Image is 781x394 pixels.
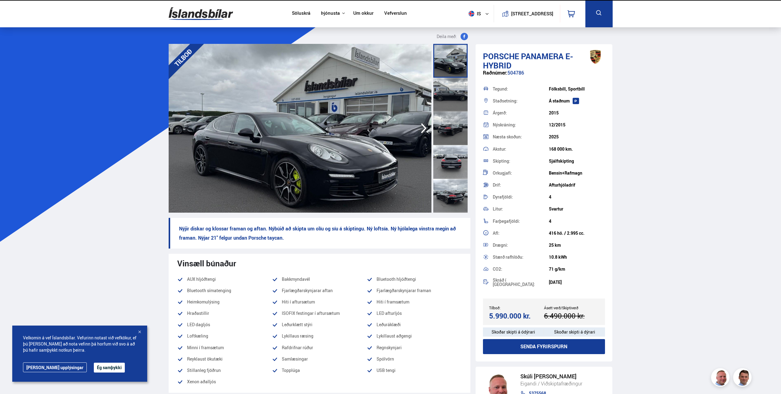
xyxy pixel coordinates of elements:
div: Orkugjafi: [493,171,549,175]
div: Tilboð: [489,306,544,310]
li: Minni í framsætum [177,344,272,351]
li: Samlæsingar [272,355,367,363]
button: is [466,5,494,23]
li: Fjarlægðarskynjarar aftan [272,287,367,294]
div: 5.990.000 kr. [489,312,542,320]
div: 6.490.000 kr. [544,312,597,320]
div: Ásett verð/Skiptiverð [544,306,599,310]
img: FbJEzSuNWCJXmdc-.webp [734,369,752,388]
div: 4 [549,195,605,199]
div: Fólksbíll, Sportbíll [549,87,605,91]
p: Nýjir diskar og klossar framan og aftan. Nýbúið að skipta um olíu og síu á skiptingu. Ný loftsía.... [169,218,470,249]
span: Deila með: [437,33,457,40]
div: Skoðar skipti á dýrari [544,327,605,337]
div: Sjálfskipting [549,159,605,164]
div: 10.8 kWh [549,255,605,260]
div: Skúli [PERSON_NAME] [520,373,598,380]
li: Leðurklætt stýri [272,321,367,328]
div: Árgerð: [493,111,549,115]
div: Afturhjóladrif [549,183,605,187]
div: Afl: [493,231,549,235]
div: Næsta skoðun: [493,135,549,139]
a: Um okkur [353,10,373,17]
div: 504786 [483,70,605,82]
li: Hiti í aftursætum [272,298,367,306]
div: Skipting: [493,159,549,163]
button: Senda fyrirspurn [483,339,605,354]
div: Skráð í [GEOGRAPHIC_DATA]: [493,278,549,287]
span: Raðnúmer: [483,69,507,76]
li: Loftkæling [177,332,272,340]
div: 168 000 km. [549,147,605,152]
li: Bakkmyndavél [272,276,367,283]
button: Þjónusta [321,10,340,16]
li: Topplúga [272,367,367,374]
div: Eigandi / Viðskiptafræðingur [520,380,598,388]
div: Svartur [549,207,605,211]
li: ISOFIX festingar í aftursætum [272,310,367,317]
li: Spólvörn [367,355,461,363]
div: Skoðar skipti á ódýrari [483,327,544,337]
img: brand logo [583,47,608,66]
a: Vefverslun [384,10,407,17]
button: Deila með: [434,33,470,40]
div: Á staðnum [549,98,605,103]
li: Lykillaus ræsing [272,332,367,340]
li: Rafdrifnar rúður [272,344,367,351]
a: [STREET_ADDRESS] [497,5,557,22]
li: Hraðastillir [177,310,272,317]
li: USB tengi [367,367,461,374]
li: LED dagljós [177,321,272,328]
img: 3526157.jpeg [431,44,694,213]
span: is [466,11,481,17]
a: Söluskrá [292,10,310,17]
div: Dyrafjöldi: [493,195,549,199]
div: Tegund: [493,87,549,91]
li: Reyklaust ökutæki [177,355,272,363]
img: 3526156.jpeg [169,44,431,213]
li: Leðuráklæði [367,321,461,328]
li: LED afturljós [367,310,461,317]
img: G0Ugv5HjCgRt.svg [169,4,233,24]
div: TILBOÐ [160,35,206,81]
button: [STREET_ADDRESS] [514,11,551,16]
li: Hiti í framsætum [367,298,461,306]
div: Stærð rafhlöðu: [493,255,549,259]
li: Fjarlægðarskynjarar framan [367,287,461,294]
li: Lykillaust aðgengi [367,332,461,340]
img: svg+xml;base64,PHN2ZyB4bWxucz0iaHR0cDovL3d3dy53My5vcmcvMjAwMC9zdmciIHdpZHRoPSI1MTIiIGhlaWdodD0iNT... [469,11,474,17]
div: [DATE] [549,280,605,285]
div: 2025 [549,134,605,139]
button: Ég samþykki [94,363,125,373]
div: 12/2015 [549,122,605,127]
li: Bluetooth símatenging [177,287,272,294]
li: Xenon aðalljós [177,378,272,385]
li: Regnskynjari [367,344,461,351]
li: AUX hljóðtengi [177,276,272,283]
div: 416 hö. / 2.995 cc. [549,231,605,236]
img: siFngHWaQ9KaOqBr.png [712,369,730,388]
div: 4 [549,219,605,224]
div: 25 km [549,243,605,248]
a: [PERSON_NAME] upplýsingar [23,362,87,372]
li: Stillanleg fjöðrun [177,367,272,374]
div: Bensín+Rafmagn [549,171,605,176]
div: Litur: [493,207,549,211]
span: Porsche [483,51,519,62]
span: Velkomin á vef Íslandsbílar. Vefurinn notast við vefkökur, ef þú [PERSON_NAME] að nota vefinn þá ... [23,335,136,353]
div: Staðsetning: [493,99,549,103]
div: Farþegafjöldi: [493,219,549,223]
li: Heimkomulýsing [177,298,272,306]
div: Vinsæll búnaður [177,259,462,268]
div: Nýskráning: [493,123,549,127]
div: Drægni: [493,243,549,247]
div: 2015 [549,110,605,115]
div: 71 g/km [549,267,605,272]
li: Bluetooth hljóðtengi [367,276,461,283]
div: CO2: [493,267,549,271]
span: Panamera E-HYBRID [483,51,573,71]
div: Akstur: [493,147,549,151]
div: Drif: [493,183,549,187]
